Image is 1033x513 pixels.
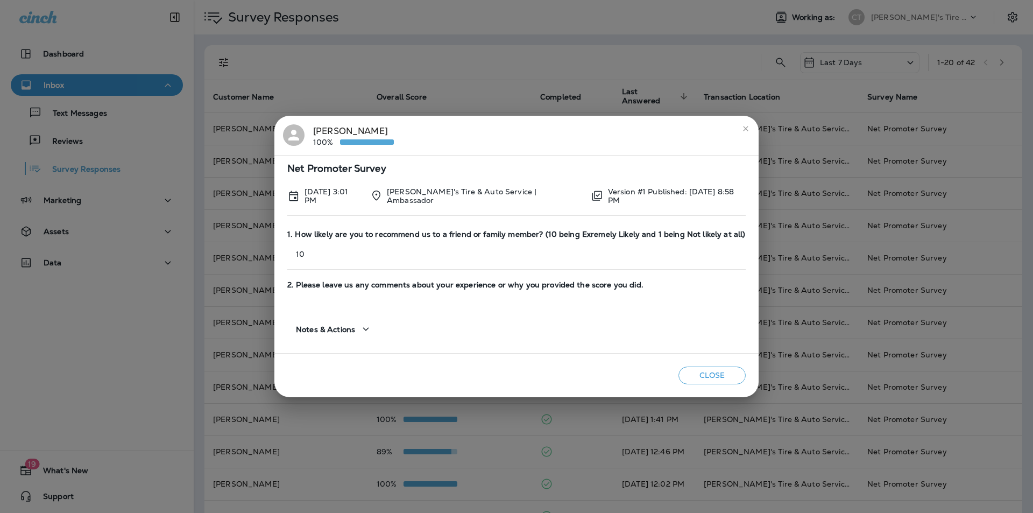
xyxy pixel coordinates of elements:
button: Notes & Actions [287,314,381,345]
p: 100% [313,138,340,146]
span: Net Promoter Survey [287,164,746,173]
p: [PERSON_NAME]'s Tire & Auto Service | Ambassador [387,187,582,205]
p: 10 [287,250,746,258]
button: close [737,120,754,137]
div: [PERSON_NAME] [313,124,394,147]
p: Version #1 Published: [DATE] 8:58 PM [608,187,746,205]
button: Close [678,367,746,384]
p: Sep 4, 2025 3:01 PM [305,187,362,205]
span: 2. Please leave us any comments about your experience or why you provided the score you did. [287,280,746,290]
span: 1. How likely are you to recommend us to a friend or family member? (10 being Exremely Likely and... [287,230,746,239]
span: Notes & Actions [296,325,355,334]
